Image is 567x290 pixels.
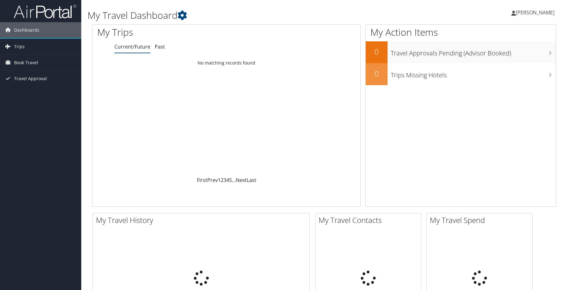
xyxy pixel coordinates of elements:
span: [PERSON_NAME] [516,9,554,16]
a: Past [155,43,165,50]
a: Current/Future [114,43,150,50]
span: Book Travel [14,55,38,70]
a: First [197,177,207,184]
h1: My Travel Dashboard [88,9,403,22]
a: 0Trips Missing Hotels [366,63,556,85]
a: Last [247,177,256,184]
h2: My Travel Spend [430,215,532,225]
span: … [232,177,236,184]
a: 4 [226,177,229,184]
a: 1 [218,177,221,184]
a: [PERSON_NAME] [511,3,561,22]
h2: My Travel History [96,215,309,225]
a: 0Travel Approvals Pending (Advisor Booked) [366,41,556,63]
a: 3 [223,177,226,184]
h2: My Travel Contacts [319,215,421,225]
a: 2 [221,177,223,184]
h1: My Action Items [366,26,556,39]
a: Next [236,177,247,184]
span: Travel Approval [14,71,47,86]
h1: My Trips [97,26,244,39]
a: 5 [229,177,232,184]
h3: Trips Missing Hotels [391,68,556,80]
span: Trips [14,39,25,54]
span: Dashboards [14,22,39,38]
h2: 0 [366,46,388,57]
img: airportal-logo.png [14,4,76,19]
h3: Travel Approvals Pending (Advisor Booked) [391,46,556,58]
h2: 0 [366,68,388,79]
a: Prev [207,177,218,184]
td: No matching records found [93,57,360,69]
